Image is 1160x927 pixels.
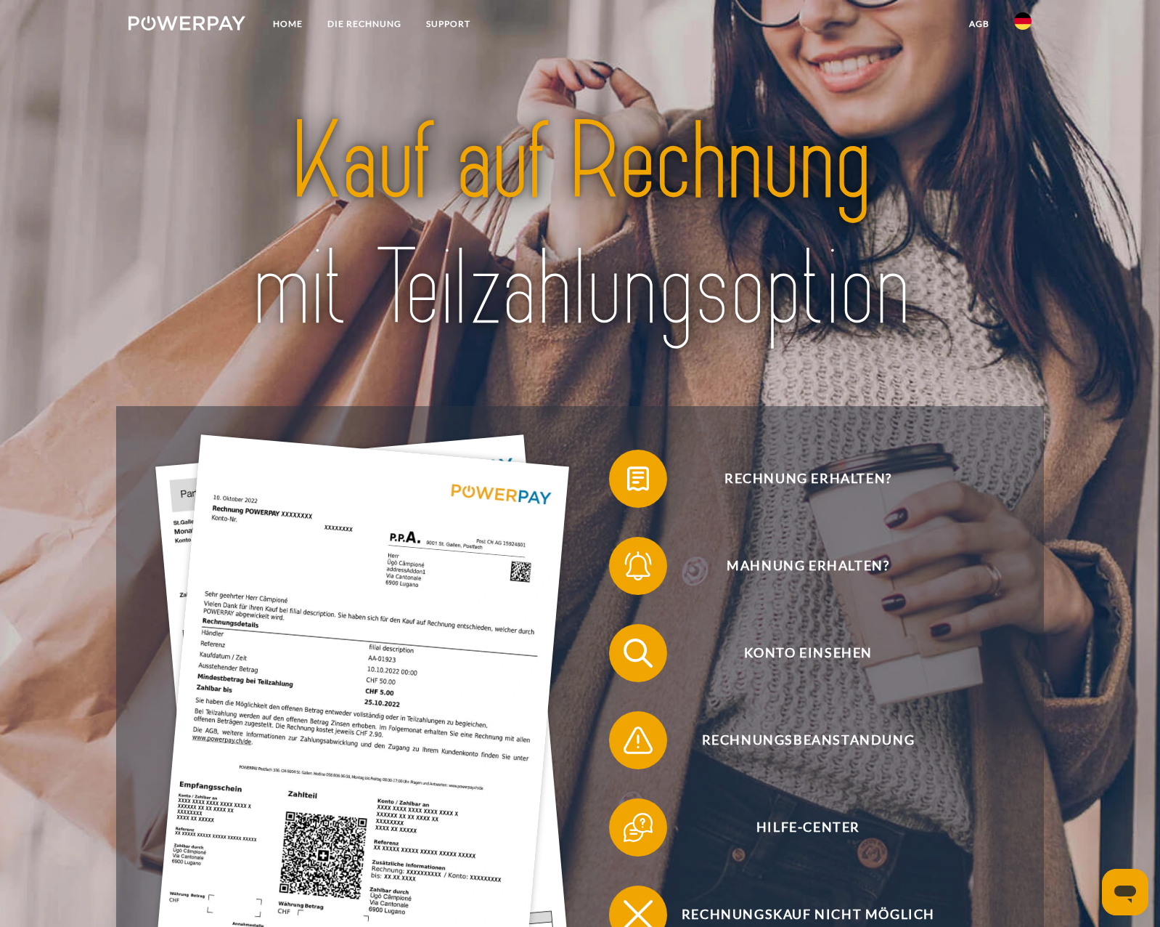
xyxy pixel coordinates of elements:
span: Rechnungsbeanstandung [630,711,986,769]
iframe: Schaltfläche zum Öffnen des Messaging-Fensters [1102,869,1148,915]
span: Hilfe-Center [630,798,986,857]
a: DIE RECHNUNG [315,11,414,37]
a: agb [957,11,1002,37]
button: Hilfe-Center [609,798,987,857]
span: Rechnung erhalten? [630,450,986,508]
img: title-powerpay_de.svg [173,93,987,359]
img: qb_bill.svg [620,461,656,497]
a: Home [261,11,315,37]
img: qb_bell.svg [620,548,656,584]
img: logo-powerpay-white.svg [128,16,245,31]
span: Mahnung erhalten? [630,537,986,595]
span: Konto einsehen [630,624,986,682]
a: SUPPORT [414,11,483,37]
img: qb_help.svg [620,809,656,846]
button: Mahnung erhalten? [609,537,987,595]
button: Rechnung erhalten? [609,450,987,508]
button: Konto einsehen [609,624,987,682]
img: de [1014,12,1032,30]
img: qb_warning.svg [620,722,656,758]
button: Rechnungsbeanstandung [609,711,987,769]
img: qb_search.svg [620,635,656,671]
